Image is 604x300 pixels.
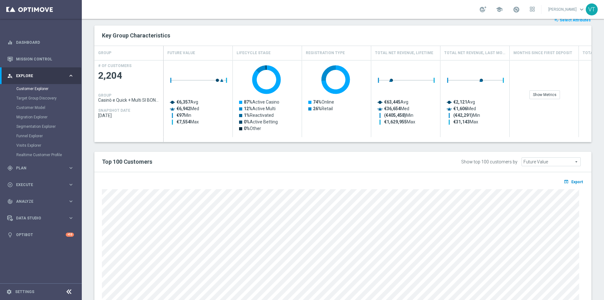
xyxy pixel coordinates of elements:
a: Visits Explorer [16,143,65,148]
text: Active Casino [244,99,279,105]
a: Funnel Explorer [16,133,65,139]
a: Realtime Customer Profile [16,152,65,157]
tspan: €6,942 [176,106,190,111]
i: keyboard_arrow_right [68,182,74,188]
span: Explore [16,74,68,78]
text: Med [176,106,199,111]
i: lightbulb [7,232,13,238]
div: Segmentation Explorer [16,122,81,131]
text: Min [384,113,413,118]
tspan: 1% [244,113,250,118]
h2: Top 100 Customers [102,158,379,166]
tspan: €36,654 [384,106,401,111]
span: Casinò e Quick + Multi SI BONUS [98,98,160,103]
a: Settings [15,290,34,294]
text: Reactivated [244,113,274,118]
button: open_in_browser Export [563,178,584,186]
a: Target Group Discovery [16,96,65,101]
div: Funnel Explorer [16,131,81,141]
div: Customer Explorer [16,84,81,93]
tspan: €7,554 [176,119,191,124]
span: Plan [16,166,68,170]
div: Customer Model [16,103,81,112]
div: Dashboard [7,34,74,51]
div: Show top 100 customers by [461,159,517,165]
div: Data Studio [7,215,68,221]
text: Online [313,99,334,105]
text: Avg [384,99,408,105]
text: Active Multi [244,106,276,111]
a: Migration Explorer [16,115,65,120]
i: play_circle_outline [7,182,13,188]
i: person_search [7,73,13,79]
span: keyboard_arrow_down [578,6,585,13]
h4: Total Net Revenue, Last Month [444,48,506,59]
i: keyboard_arrow_right [68,165,74,171]
button: playlist_add_check Select Attributes [554,17,591,24]
div: Mission Control [7,51,74,67]
button: Data Studio keyboard_arrow_right [7,216,74,221]
span: Analyze [16,200,68,203]
tspan: €1,606 [453,106,467,111]
i: keyboard_arrow_right [68,73,74,79]
text: Min [176,113,191,118]
tspan: €31,143 [453,119,470,124]
div: Press SPACE to select this row. [94,60,164,137]
tspan: 0% [244,119,250,124]
tspan: 26% [313,106,322,111]
h4: GROUP [98,48,111,59]
text: Max [453,119,478,124]
a: Optibot [16,226,66,243]
text: Min [453,113,480,118]
i: gps_fixed [7,165,13,171]
i: equalizer [7,40,13,45]
div: VT [586,3,598,15]
button: Mission Control [7,57,74,62]
text: Avg [453,99,475,105]
button: play_circle_outline Execute keyboard_arrow_right [7,182,74,187]
i: track_changes [7,199,13,204]
tspan: €2,121 [453,99,467,105]
tspan: 12% [244,106,252,111]
h2: Key Group Characteristics [102,32,584,39]
div: Visits Explorer [16,141,81,150]
a: Dashboard [16,34,74,51]
h4: # OF CUSTOMERS [98,64,131,68]
tspan: (€405,458) [384,113,406,118]
tspan: (€42,291) [453,113,473,118]
button: track_changes Analyze keyboard_arrow_right [7,199,74,204]
button: gps_fixed Plan keyboard_arrow_right [7,166,74,171]
span: 2025-09-28 [98,113,160,118]
h4: Future Value [167,48,195,59]
i: keyboard_arrow_right [68,198,74,204]
h4: SNAPSHOT DATE [98,108,130,113]
tspan: €1,629,955 [384,119,407,124]
h4: Registration Type [306,48,345,59]
a: Customer Explorer [16,86,65,91]
span: Execute [16,183,68,187]
i: keyboard_arrow_right [68,215,74,221]
span: 2,204 [98,70,160,82]
text: Med [384,106,409,111]
tspan: 74% [313,99,322,105]
div: Realtime Customer Profile [16,150,81,160]
button: lightbulb Optibot +10 [7,232,74,237]
a: Customer Model [16,105,65,110]
text: Retail [313,106,333,111]
text: Max [384,119,415,124]
text: Active Betting [244,119,278,124]
h4: Months Since First Deposit [513,48,572,59]
h4: GROUP [98,93,111,98]
h4: Lifecycle Stage [237,48,271,59]
div: Show Metrics [529,90,560,99]
tspan: €97 [176,113,184,118]
tspan: 0% [244,126,250,131]
text: Med [453,106,476,111]
div: +10 [66,233,74,237]
text: Max [176,119,199,124]
tspan: 87% [244,99,252,105]
span: Select Attributes [560,18,591,22]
